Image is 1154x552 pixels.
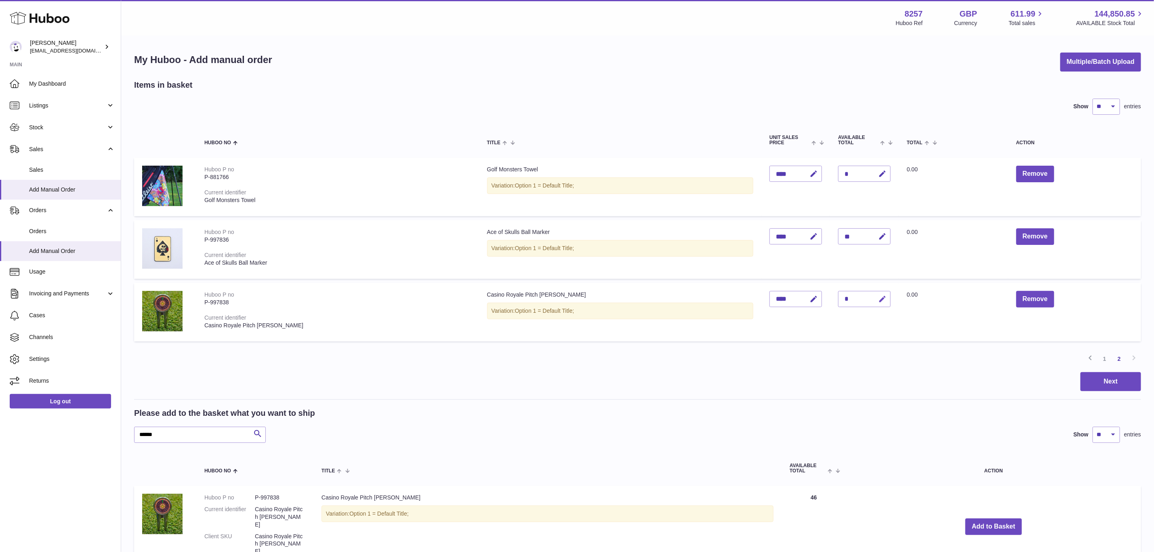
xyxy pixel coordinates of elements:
span: Option 1 = Default Title; [515,308,574,314]
img: Casino Royale Pitch Mark Repairer [142,494,183,534]
span: My Dashboard [29,80,115,88]
button: Multiple/Batch Upload [1060,53,1141,72]
img: Golf Monsters Towel [142,166,183,206]
label: Show [1074,103,1089,110]
span: Option 1 = Default Title; [515,245,574,251]
div: P-997836 [204,236,471,244]
div: Variation: [487,240,754,257]
div: Current identifier [204,252,246,258]
img: Ace of Skulls Ball Marker [142,228,183,269]
div: Variation: [322,506,774,522]
span: Unit Sales Price [769,135,809,145]
span: Cases [29,312,115,319]
td: Casino Royale Pitch [PERSON_NAME] [479,283,762,341]
button: Remove [1016,291,1054,308]
dt: Current identifier [204,506,255,529]
span: Returns [29,377,115,385]
div: Huboo Ref [896,19,923,27]
img: Casino Royale Pitch Mark Repairer [142,291,183,331]
a: 2 [1112,352,1127,366]
span: Invoicing and Payments [29,290,106,297]
span: Orders [29,206,106,214]
span: 0.00 [907,229,918,235]
div: Current identifier [204,314,246,321]
div: Huboo P no [204,229,234,235]
span: AVAILABLE Stock Total [1076,19,1144,27]
a: 611.99 Total sales [1009,8,1045,27]
span: 611.99 [1011,8,1035,19]
span: AVAILABLE Total [838,135,878,145]
span: Sales [29,166,115,174]
th: Action [846,455,1141,482]
div: Action [1016,140,1133,145]
span: Option 1 = Default Title; [349,510,409,517]
span: Title [322,468,335,474]
span: [EMAIL_ADDRESS][DOMAIN_NAME] [30,47,119,54]
span: Option 1 = Default Title; [515,182,574,189]
span: Add Manual Order [29,186,115,194]
td: Golf Monsters Towel [479,158,762,216]
img: internalAdmin-8257@internal.huboo.com [10,41,22,53]
div: Casino Royale Pitch [PERSON_NAME] [204,322,471,329]
span: Listings [29,102,106,110]
button: Remove [1016,166,1054,182]
span: 0.00 [907,166,918,173]
button: Next [1080,372,1141,391]
div: Ace of Skulls Ball Marker [204,259,471,267]
span: Stock [29,124,106,131]
a: Log out [10,394,111,409]
div: Huboo P no [204,291,234,298]
span: Huboo no [204,468,231,474]
span: Huboo no [204,140,231,145]
span: Orders [29,228,115,235]
strong: GBP [960,8,977,19]
div: Huboo P no [204,166,234,173]
span: Settings [29,355,115,363]
h1: My Huboo - Add manual order [134,53,272,66]
div: P-997838 [204,299,471,306]
div: P-881766 [204,173,471,181]
a: 144,850.85 AVAILABLE Stock Total [1076,8,1144,27]
dd: Casino Royale Pitch [PERSON_NAME] [255,506,305,529]
div: [PERSON_NAME] [30,39,103,55]
span: entries [1124,103,1141,110]
span: 144,850.85 [1095,8,1135,19]
div: Current identifier [204,189,246,196]
dt: Huboo P no [204,494,255,501]
span: Title [487,140,500,145]
td: Ace of Skulls Ball Marker [479,220,762,279]
dd: P-997838 [255,494,305,501]
span: AVAILABLE Total [790,463,826,474]
div: Variation: [487,177,754,194]
h2: Please add to the basket what you want to ship [134,408,315,419]
span: Total sales [1009,19,1045,27]
span: entries [1124,431,1141,438]
label: Show [1074,431,1089,438]
span: Add Manual Order [29,247,115,255]
button: Remove [1016,228,1054,245]
span: Total [907,140,923,145]
span: 0.00 [907,291,918,298]
div: Golf Monsters Towel [204,196,471,204]
span: Sales [29,145,106,153]
span: Usage [29,268,115,276]
button: Add to Basket [965,518,1022,535]
a: 1 [1097,352,1112,366]
h2: Items in basket [134,80,193,91]
div: Variation: [487,303,754,319]
div: Currency [954,19,977,27]
strong: 8257 [905,8,923,19]
span: Channels [29,333,115,341]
